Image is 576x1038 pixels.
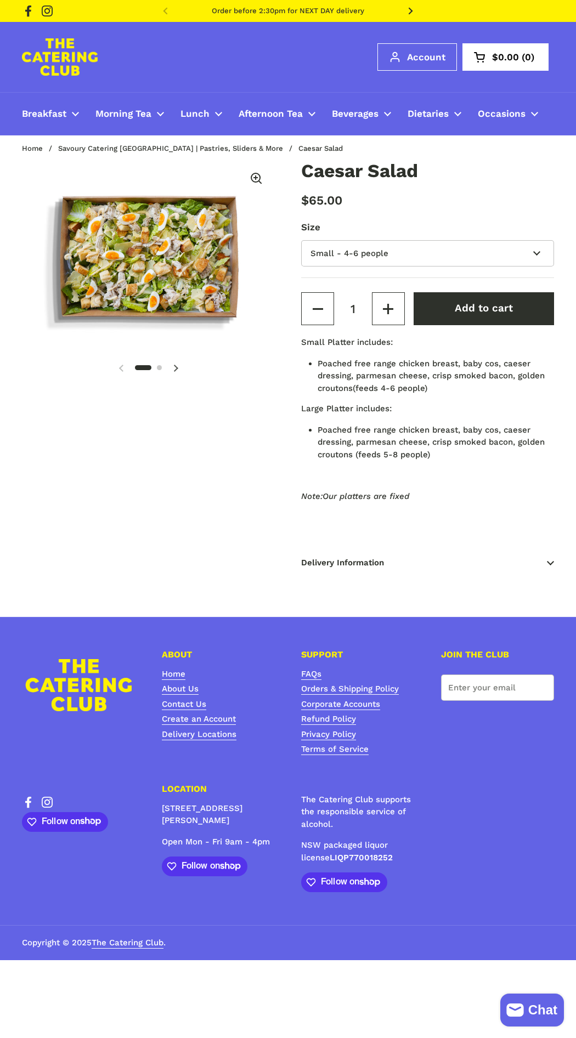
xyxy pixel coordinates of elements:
[180,108,210,121] span: Lunch
[408,108,449,121] span: Dietaries
[414,292,554,325] button: Add to cart
[441,650,555,659] h4: JOIN THE CLUB
[301,684,399,695] a: Orders & Shipping Policy
[162,785,275,793] h4: LOCATION
[162,669,185,680] a: Home
[212,7,364,15] a: Order before 2:30pm for NEXT DAY delivery
[162,729,236,740] a: Delivery Locations
[14,101,87,127] a: Breakfast
[301,546,554,580] span: Delivery Information
[301,162,554,180] h1: Caesar Salad
[455,302,513,314] span: Add to cart
[22,937,166,949] span: Copyright © 2025 .
[324,101,399,127] a: Beverages
[301,699,380,710] a: Corporate Accounts
[49,145,52,152] span: /
[318,424,554,461] li: (feeds 5-8 people)
[318,358,554,395] li: (feeds 4-6 people)
[172,101,230,127] a: Lunch
[162,650,275,659] h4: ABOUT
[301,650,415,659] h4: SUPPORT
[377,43,457,71] a: Account
[162,714,236,725] a: Create an Account
[239,108,303,121] span: Afternoon Tea
[301,839,415,864] p: NSW packaged liquor license
[323,491,409,501] span: Our platters are fixed
[318,359,545,393] span: Poached free range chicken breast, baby cos, caeser dressing, parmesan cheese, crisp smoked bacon...
[301,292,334,325] button: Decrease quantity
[301,714,356,725] a: Refund Policy
[87,101,172,127] a: Morning Tea
[330,853,393,863] strong: LIQP770018252
[301,793,415,831] p: The Catering Club supports the responsible service of alcohol.
[318,425,545,460] span: Poached free range chicken breast, baby cos, caeser dressing, parmesan cheese, crisp smoked bacon...
[497,994,567,1029] inbox-online-store-chat: Shopify online store chat
[527,674,554,701] button: Submit
[478,108,526,121] span: Occasions
[301,729,356,740] a: Privacy Policy
[492,53,519,62] span: $0.00
[22,144,43,152] a: Home
[289,145,292,152] span: /
[95,108,151,121] span: Morning Tea
[470,101,546,127] a: Occasions
[22,38,98,76] img: The Catering Club
[22,108,66,121] span: Breakfast
[92,938,163,949] a: The Catering Club
[301,744,369,755] a: Terms of Service
[162,802,275,827] p: [STREET_ADDRESS][PERSON_NAME]
[230,101,324,127] a: Afternoon Tea
[301,337,393,347] b: Small Platter includes:
[301,220,554,234] label: Size
[301,669,321,680] a: FAQs
[301,491,323,501] b: Note:
[301,193,342,207] span: $65.00
[22,145,354,152] nav: breadcrumbs
[162,684,199,695] a: About Us
[372,292,405,325] button: Increase quantity
[58,144,283,152] a: Savoury Catering [GEOGRAPHIC_DATA] | Pastries, Sliders & More
[332,108,379,121] span: Beverages
[519,53,537,62] span: 0
[162,699,206,710] a: Contact Us
[301,404,392,413] b: Large Platter includes:
[298,145,343,152] span: Caesar Salad
[441,674,555,701] input: Enter your email
[22,162,275,351] img: Caesar Salad
[162,836,275,848] p: Open Mon - Fri 9am - 4pm
[399,101,470,127] a: Dietaries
